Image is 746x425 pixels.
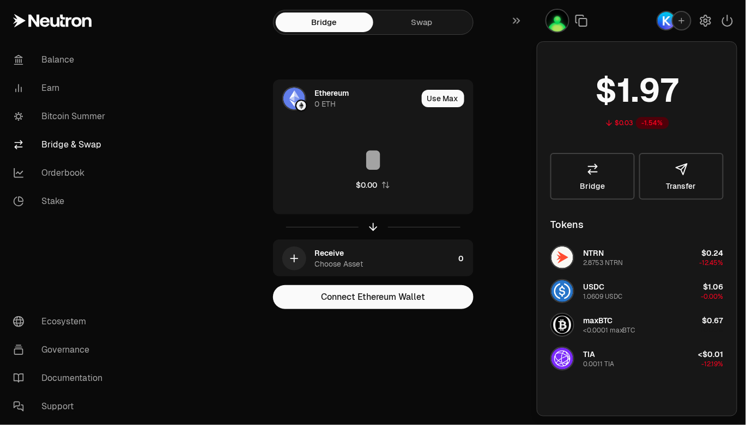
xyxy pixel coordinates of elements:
[283,88,305,109] img: ETH Logo
[700,258,724,267] span: -12.45%
[639,153,724,200] button: Transfer
[551,247,573,268] img: NTRN Logo
[583,292,622,301] div: 1.0609 USDC
[702,360,724,368] span: -12.19%
[315,258,363,269] div: Choose Asset
[4,46,118,74] a: Balance
[636,117,669,129] div: -1.54%
[551,314,573,336] img: maxBTC Logo
[702,316,724,325] span: $0.67
[583,360,614,368] div: 0.0011 TIA
[544,275,730,307] button: USDC LogoUSDC1.0609 USDC$1.06-0.00%
[583,349,595,359] span: TIA
[701,292,724,301] span: -0.00%
[658,12,675,29] img: Keplr
[315,88,349,98] div: Ethereum
[551,280,573,302] img: USDC Logo
[666,182,696,190] span: Transfer
[4,102,118,131] a: Bitcoin Summer
[583,258,623,267] div: 2.8753 NTRN
[4,392,118,421] a: Support
[4,131,118,159] a: Bridge & Swap
[702,248,724,258] span: $0.24
[276,13,373,32] a: Bridge
[459,240,473,277] div: 0
[580,182,605,190] span: Bridge
[315,248,344,258] div: Receive
[545,9,569,33] button: lost seed phrase
[4,159,118,187] a: Orderbook
[550,217,584,232] div: Tokens
[544,309,730,341] button: maxBTC LogomaxBTC<0.0001 maxBTC$0.67+0.00%
[583,282,604,292] span: USDC
[4,187,118,215] a: Stake
[356,180,390,190] button: $0.00
[296,101,306,110] img: Ethereum Logo
[615,119,634,127] div: $0.03
[544,241,730,274] button: NTRN LogoNTRN2.8753 NTRN$0.24-12.45%
[544,342,730,375] button: TIA LogoTIA0.0011 TIA<$0.01-12.19%
[700,326,724,335] span: +0.00%
[4,336,118,364] a: Governance
[274,240,473,277] button: ReceiveChoose Asset0
[551,348,573,369] img: TIA Logo
[550,153,635,200] a: Bridge
[422,90,464,107] button: Use Max
[583,316,612,325] span: maxBTC
[273,285,474,309] button: Connect Ethereum Wallet
[699,349,724,359] span: <$0.01
[583,326,635,335] div: <0.0001 maxBTC
[4,364,118,392] a: Documentation
[274,240,454,277] div: ReceiveChoose Asset
[4,74,118,102] a: Earn
[274,80,417,117] div: ETH LogoEthereum LogoEthereum0 ETH
[657,11,692,30] button: Keplr
[356,180,377,190] div: $0.00
[4,307,118,336] a: Ecosystem
[315,98,336,109] div: 0 ETH
[373,13,471,32] a: Swap
[703,282,724,292] span: $1.06
[547,10,568,32] img: lost seed phrase
[583,248,604,258] span: NTRN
